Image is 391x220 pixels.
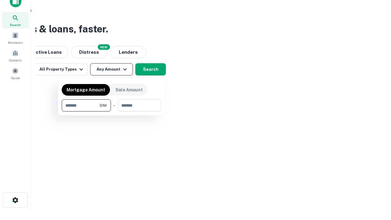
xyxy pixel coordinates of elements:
span: $1M [100,103,107,108]
div: - [113,99,115,112]
p: Mortgage Amount [67,86,105,93]
iframe: Chat Widget [360,171,391,200]
p: Sale Amount [115,86,143,93]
